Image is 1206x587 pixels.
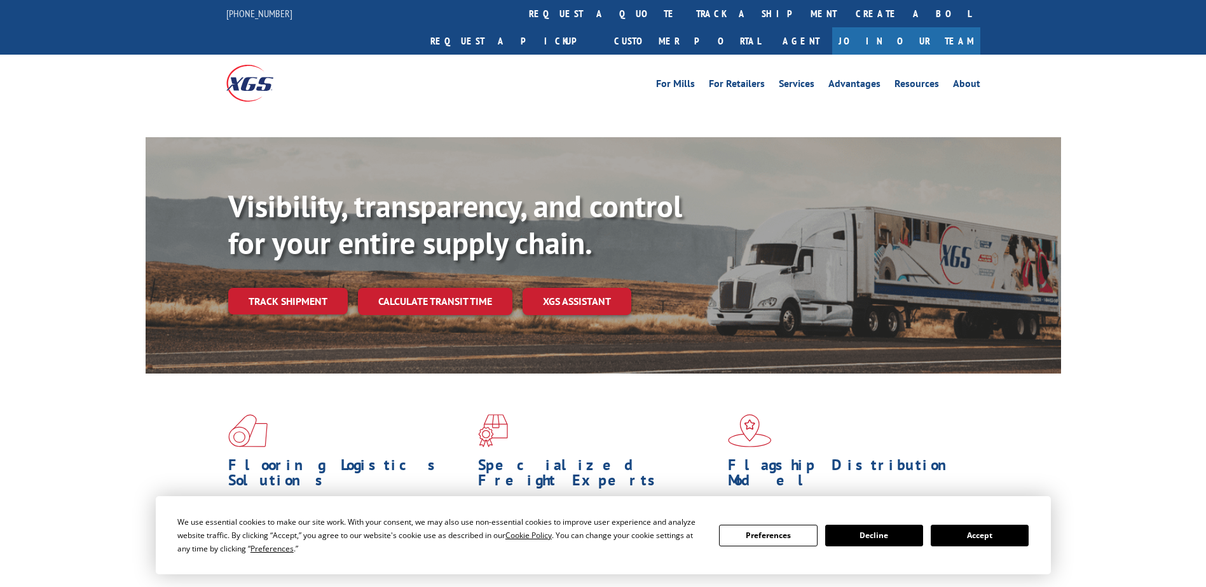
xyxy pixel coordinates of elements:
[728,414,772,447] img: xgs-icon-flagship-distribution-model-red
[421,27,605,55] a: Request a pickup
[656,79,695,93] a: For Mills
[605,27,770,55] a: Customer Portal
[226,7,292,20] a: [PHONE_NUMBER]
[728,457,968,494] h1: Flagship Distribution Model
[523,288,631,315] a: XGS ASSISTANT
[177,515,704,555] div: We use essential cookies to make our site work. With your consent, we may also use non-essential ...
[779,79,814,93] a: Services
[478,457,718,494] h1: Specialized Freight Experts
[228,414,268,447] img: xgs-icon-total-supply-chain-intelligence-red
[828,79,881,93] a: Advantages
[832,27,980,55] a: Join Our Team
[228,186,682,262] b: Visibility, transparency, and control for your entire supply chain.
[505,530,552,541] span: Cookie Policy
[228,457,469,494] h1: Flooring Logistics Solutions
[931,525,1029,546] button: Accept
[770,27,832,55] a: Agent
[478,494,718,551] p: From overlength loads to delicate cargo, our experienced staff knows the best way to move your fr...
[953,79,980,93] a: About
[250,543,294,554] span: Preferences
[719,525,817,546] button: Preferences
[156,496,1051,574] div: Cookie Consent Prompt
[894,79,939,93] a: Resources
[709,79,765,93] a: For Retailers
[478,414,508,447] img: xgs-icon-focused-on-flooring-red
[228,494,468,539] span: As an industry carrier of choice, XGS has brought innovation and dedication to flooring logistics...
[228,288,348,314] a: Track shipment
[825,525,923,546] button: Decline
[358,288,512,315] a: Calculate transit time
[728,494,962,524] span: Our agile distribution network gives you nationwide inventory management on demand.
